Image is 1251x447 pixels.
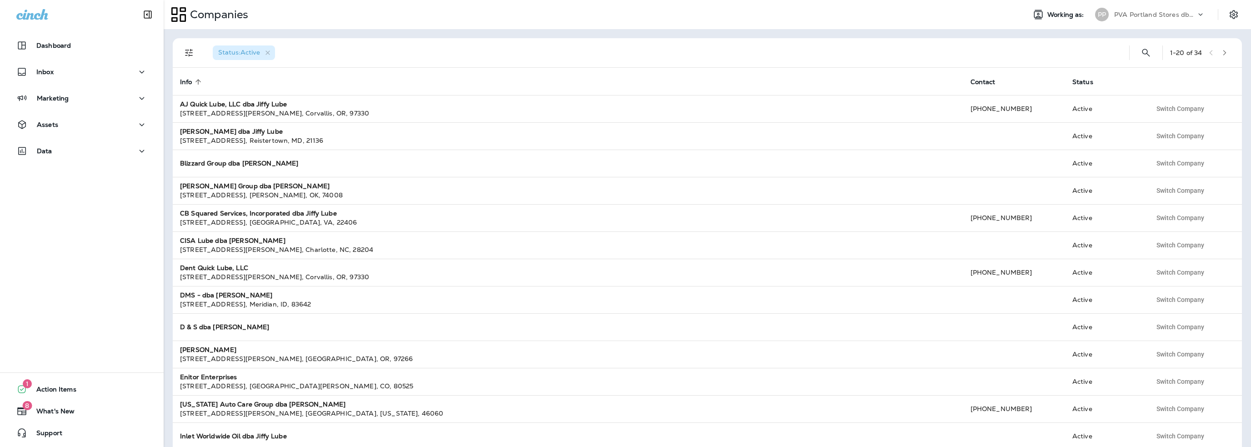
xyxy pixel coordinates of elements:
button: Filters [180,44,198,62]
div: [STREET_ADDRESS] , [GEOGRAPHIC_DATA] , VA , 22406 [180,218,956,227]
div: 1 - 20 of 34 [1170,49,1202,56]
span: Switch Company [1156,433,1204,439]
td: Active [1065,286,1144,313]
td: Active [1065,313,1144,341]
span: 1 [23,379,32,388]
div: PP [1095,8,1109,21]
button: Assets [9,116,155,134]
div: [STREET_ADDRESS] , Meridian , ID , 83642 [180,300,956,309]
span: Switch Company [1156,406,1204,412]
p: Assets [37,121,58,128]
strong: [PERSON_NAME] dba Jiffy Lube [180,127,283,136]
strong: CISA Lube dba [PERSON_NAME] [180,236,285,245]
button: Dashboard [9,36,155,55]
strong: CB Squared Services, Incorporated dba Jiffy Lube [180,209,337,217]
button: Switch Company [1151,375,1209,388]
div: [STREET_ADDRESS][PERSON_NAME] , [GEOGRAPHIC_DATA] , OR , 97266 [180,354,956,363]
td: [PHONE_NUMBER] [963,259,1065,286]
span: Switch Company [1156,187,1204,194]
td: Active [1065,341,1144,368]
span: Action Items [27,386,76,397]
span: Switch Company [1156,105,1204,112]
button: 8What's New [9,402,155,420]
span: Working as: [1047,11,1086,19]
strong: DMS - dba [PERSON_NAME] [180,291,272,299]
button: Switch Company [1151,402,1209,416]
td: Active [1065,150,1144,177]
p: Data [37,147,52,155]
strong: Blizzard Group dba [PERSON_NAME] [180,159,298,167]
span: Status [1072,78,1105,86]
td: Active [1065,95,1144,122]
button: Switch Company [1151,211,1209,225]
div: [STREET_ADDRESS][PERSON_NAME] , Charlotte , NC , 28204 [180,245,956,254]
strong: [PERSON_NAME] Group dba [PERSON_NAME] [180,182,330,190]
strong: [PERSON_NAME] [180,346,236,354]
p: Marketing [37,95,69,102]
td: [PHONE_NUMBER] [963,204,1065,231]
button: 1Action Items [9,380,155,398]
button: Collapse Sidebar [135,5,160,24]
button: Switch Company [1151,320,1209,334]
span: Status [1072,78,1093,86]
td: Active [1065,395,1144,422]
p: Inbox [36,68,54,75]
td: Active [1065,122,1144,150]
span: Contact [971,78,996,86]
div: [STREET_ADDRESS] , [GEOGRAPHIC_DATA][PERSON_NAME] , CO , 80525 [180,382,956,391]
button: Switch Company [1151,347,1209,361]
span: Contact [971,78,1007,86]
span: Info [180,78,192,86]
button: Marketing [9,89,155,107]
button: Switch Company [1151,184,1209,197]
td: Active [1065,231,1144,259]
button: Data [9,142,155,160]
td: Active [1065,259,1144,286]
button: Search Companies [1137,44,1155,62]
button: Switch Company [1151,266,1209,279]
button: Switch Company [1151,293,1209,306]
button: Switch Company [1151,238,1209,252]
div: [STREET_ADDRESS][PERSON_NAME] , Corvallis , OR , 97330 [180,109,956,118]
span: Support [27,429,62,440]
span: Switch Company [1156,351,1204,357]
strong: Dent Quick Lube, LLC [180,264,248,272]
td: [PHONE_NUMBER] [963,395,1065,422]
td: Active [1065,177,1144,204]
span: What's New [27,407,75,418]
span: Switch Company [1156,133,1204,139]
td: Active [1065,368,1144,395]
span: Switch Company [1156,269,1204,276]
span: Status : Active [218,48,260,56]
div: [STREET_ADDRESS] , Reistertown , MD , 21136 [180,136,956,145]
span: Switch Company [1156,160,1204,166]
div: [STREET_ADDRESS][PERSON_NAME] , Corvallis , OR , 97330 [180,272,956,281]
strong: D & S dba [PERSON_NAME] [180,323,269,331]
button: Inbox [9,63,155,81]
span: Switch Company [1156,215,1204,221]
strong: Inlet Worldwide Oil dba Jiffy Lube [180,432,287,440]
span: 8 [22,401,32,410]
td: [PHONE_NUMBER] [963,95,1065,122]
div: [STREET_ADDRESS] , [PERSON_NAME] , OK , 74008 [180,191,956,200]
strong: [US_STATE] Auto Care Group dba [PERSON_NAME] [180,400,345,408]
span: Switch Company [1156,242,1204,248]
button: Settings [1226,6,1242,23]
span: Switch Company [1156,296,1204,303]
strong: AJ Quick Lube, LLC dba Jiffy Lube [180,100,287,108]
span: Info [180,78,204,86]
span: Switch Company [1156,378,1204,385]
p: Companies [186,8,248,21]
button: Switch Company [1151,129,1209,143]
div: [STREET_ADDRESS][PERSON_NAME] , [GEOGRAPHIC_DATA] , [US_STATE] , 46060 [180,409,956,418]
div: Status:Active [213,45,275,60]
button: Support [9,424,155,442]
span: Switch Company [1156,324,1204,330]
p: Dashboard [36,42,71,49]
td: Active [1065,204,1144,231]
button: Switch Company [1151,102,1209,116]
button: Switch Company [1151,156,1209,170]
strong: Enitor Enterprises [180,373,237,381]
p: PVA Portland Stores dba Jiffy Lube [1114,11,1196,18]
button: Switch Company [1151,429,1209,443]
